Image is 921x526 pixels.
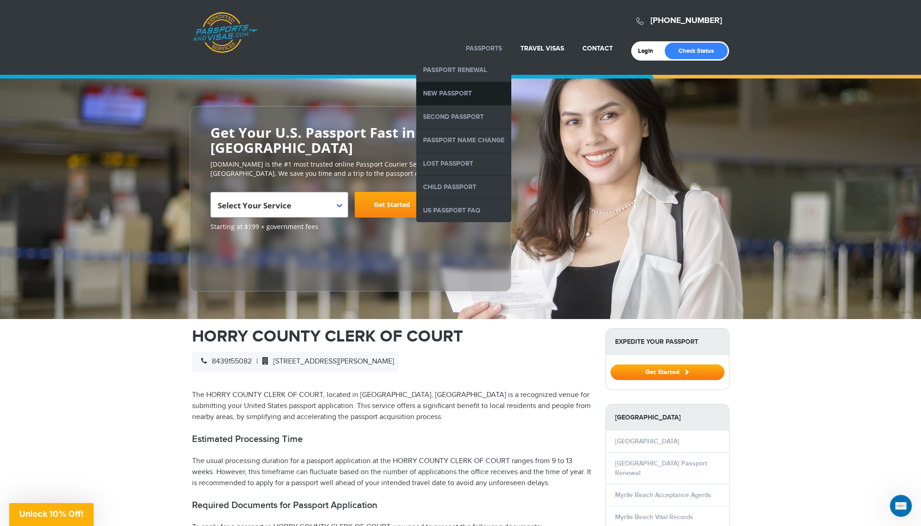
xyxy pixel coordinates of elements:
h2: Estimated Processing Time [192,434,592,445]
a: Get Started [610,368,724,375]
a: Child Passport [416,176,511,199]
iframe: Customer reviews powered by Trustpilot [210,236,279,282]
strong: [GEOGRAPHIC_DATA] [606,404,729,431]
div: | [192,352,399,372]
button: Get Started [610,364,724,380]
a: Passport Name Change [416,129,511,152]
a: Travel Visas [520,45,564,52]
h2: Get Your U.S. Passport Fast in [GEOGRAPHIC_DATA] [210,125,491,155]
span: [STREET_ADDRESS][PERSON_NAME] [258,357,394,366]
p: [DOMAIN_NAME] is the #1 most trusted online Passport Courier Service in [GEOGRAPHIC_DATA]. We sav... [210,160,491,178]
a: Myrtle Beach Vital Records [615,513,693,521]
a: [PHONE_NUMBER] [650,16,722,26]
a: Check Status [665,43,728,59]
a: Passports & [DOMAIN_NAME] [192,12,258,53]
a: Login [638,47,660,55]
a: Passport Renewal [416,59,511,82]
h1: HORRY COUNTY CLERK OF COURT [192,328,592,345]
span: Select Your Service [218,196,339,221]
a: Myrtle Beach Acceptance Agents [615,491,711,499]
a: New Passport [416,82,511,105]
strong: Expedite Your Passport [606,329,729,355]
span: 8439155082 [197,357,252,366]
a: Get Started [355,192,430,218]
h2: Required Documents for Passport Application [192,500,592,511]
a: Lost Passport [416,152,511,175]
a: [GEOGRAPHIC_DATA] Passport Renewal [615,459,707,477]
a: [GEOGRAPHIC_DATA] [615,437,679,445]
a: Contact [582,45,613,52]
span: Starting at $199 + government fees [210,222,491,231]
span: Select Your Service [218,200,291,211]
a: US Passport FAQ [416,199,511,222]
div: Unlock 10% Off! [9,503,94,526]
p: The HORRY COUNTY CLERK OF COURT, located in [GEOGRAPHIC_DATA], [GEOGRAPHIC_DATA] is a recognized ... [192,390,592,423]
span: Select Your Service [210,192,348,218]
a: Passports [466,45,502,52]
span: Unlock 10% Off! [19,509,84,519]
a: Second Passport [416,106,511,129]
p: The usual processing duration for a passport application at the HORRY COUNTY CLERK OF COURT range... [192,456,592,489]
iframe: Intercom live chat [890,495,912,517]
